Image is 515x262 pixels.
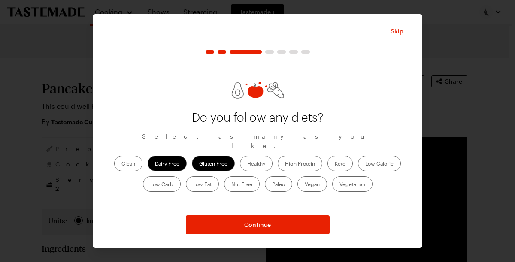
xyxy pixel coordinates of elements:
[189,111,326,125] p: Do you follow any diets?
[278,156,322,171] label: High Protein
[297,176,327,192] label: Vegan
[114,156,142,171] label: Clean
[143,176,181,192] label: Low Carb
[240,156,273,171] label: Healthy
[265,176,292,192] label: Paleo
[112,132,403,151] p: Select as many as you like.
[148,156,187,171] label: Dairy Free
[332,176,373,192] label: Vegetarian
[327,156,353,171] label: Keto
[224,176,260,192] label: Nut Free
[192,156,235,171] label: Gluten Free
[391,27,403,36] span: Skip
[186,215,330,234] button: NextStepButton
[358,156,401,171] label: Low Calorie
[391,27,403,36] button: Close
[186,176,219,192] label: Low Fat
[244,220,271,229] span: Continue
